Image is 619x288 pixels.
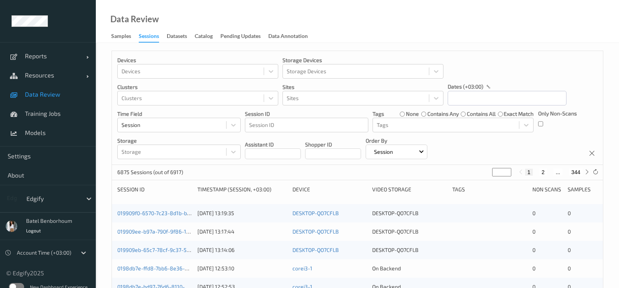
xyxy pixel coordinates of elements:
[568,265,571,272] span: 0
[539,169,547,176] button: 2
[111,32,131,42] div: Samples
[292,186,367,193] div: Device
[372,228,447,235] div: DESKTOP-QO7CFLB
[110,15,159,23] div: Data Review
[372,246,447,254] div: DESKTOP-QO7CFLB
[197,209,287,217] div: [DATE] 13:19:35
[220,31,268,42] a: Pending Updates
[117,137,241,145] p: Storage
[532,265,535,272] span: 0
[197,265,287,272] div: [DATE] 12:53:10
[292,265,312,272] a: corei3-1
[568,186,598,193] div: Samples
[467,110,496,118] label: contains all
[292,247,339,253] a: DESKTOP-QO7CFLB
[532,228,535,235] span: 0
[553,169,563,176] button: ...
[568,247,571,253] span: 0
[372,209,447,217] div: DESKTOP-QO7CFLB
[197,246,287,254] div: [DATE] 13:14:06
[167,31,195,42] a: Datasets
[373,110,384,118] p: Tags
[197,228,287,235] div: [DATE] 13:17:44
[117,56,278,64] p: Devices
[568,210,571,216] span: 0
[245,141,301,148] p: Assistant ID
[525,169,533,176] button: 1
[292,210,339,216] a: DESKTOP-QO7CFLB
[372,265,447,272] div: On Backend
[117,210,221,216] a: 019909f0-6570-7c23-8d1b-b60c352d3b04
[195,32,213,42] div: Catalog
[366,137,428,145] p: Order By
[111,31,139,42] a: Samples
[427,110,459,118] label: contains any
[569,169,583,176] button: 344
[532,247,535,253] span: 0
[139,31,167,43] a: Sessions
[117,228,218,235] a: 019909ee-b97a-790f-9f86-1c2c9887914f
[568,228,571,235] span: 0
[117,247,218,253] a: 019909eb-65c7-78cf-9c37-5beefa0dfb89
[117,168,183,176] p: 6875 Sessions (out of 6917)
[371,148,396,156] p: Session
[504,110,534,118] label: exact match
[139,32,159,43] div: Sessions
[220,32,261,42] div: Pending Updates
[406,110,419,118] label: none
[195,31,220,42] a: Catalog
[532,210,535,216] span: 0
[452,186,527,193] div: Tags
[282,83,443,91] p: Sites
[538,110,577,117] p: Only Non-Scans
[117,83,278,91] p: Clusters
[268,31,315,42] a: Data Annotation
[167,32,187,42] div: Datasets
[117,265,221,272] a: 0198db7e-ffd8-7bb6-8e36-eeed52164419
[268,32,308,42] div: Data Annotation
[292,228,339,235] a: DESKTOP-QO7CFLB
[245,110,368,118] p: Session ID
[282,56,443,64] p: Storage Devices
[448,83,483,91] p: dates (+03:00)
[197,186,287,193] div: Timestamp (Session, +03:00)
[117,186,192,193] div: Session ID
[372,186,447,193] div: Video Storage
[305,141,361,148] p: Shopper ID
[117,110,241,118] p: Time Field
[532,186,562,193] div: Non Scans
